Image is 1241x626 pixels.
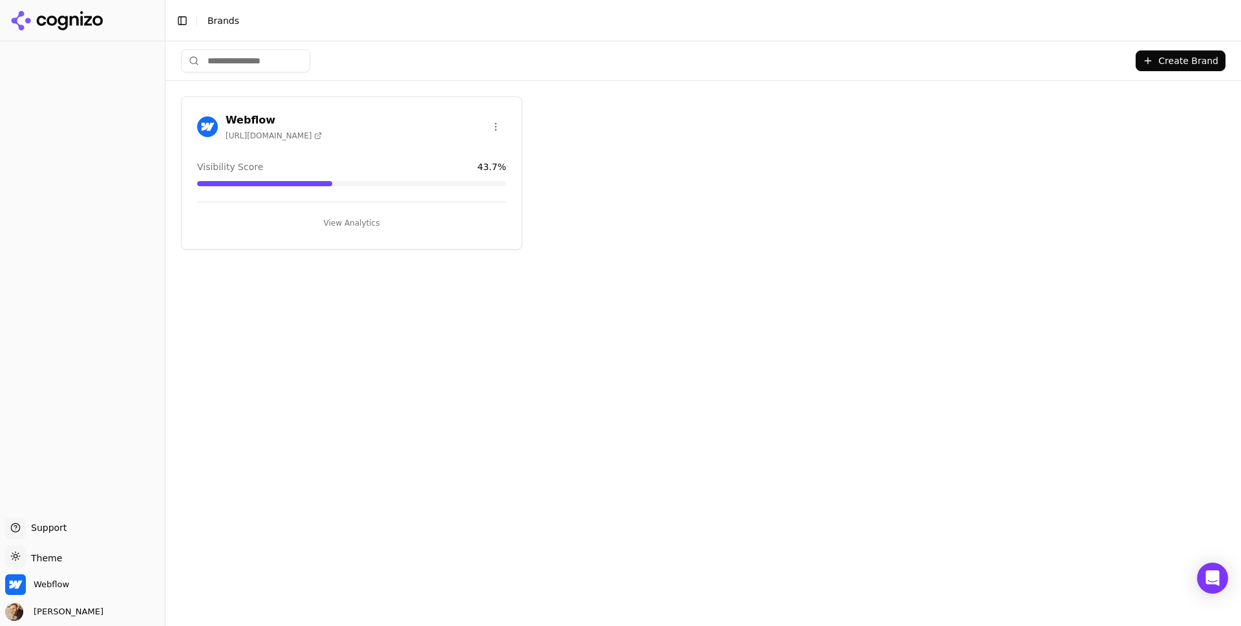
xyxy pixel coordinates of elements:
[5,603,103,621] button: Open user button
[1136,50,1225,71] button: Create Brand
[197,213,506,233] button: View Analytics
[226,131,322,141] span: [URL][DOMAIN_NAME]
[5,574,69,595] button: Open organization switcher
[478,160,506,173] span: 43.7 %
[5,574,26,595] img: Webflow
[197,116,218,137] img: Webflow
[197,160,263,173] span: Visibility Score
[207,14,1205,27] nav: breadcrumb
[34,579,69,590] span: Webflow
[5,603,23,621] img: Brett Domeny
[226,113,322,128] h3: Webflow
[26,521,67,534] span: Support
[207,16,239,26] span: Brands
[26,553,62,563] span: Theme
[28,606,103,618] span: [PERSON_NAME]
[1197,563,1228,594] div: Open Intercom Messenger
